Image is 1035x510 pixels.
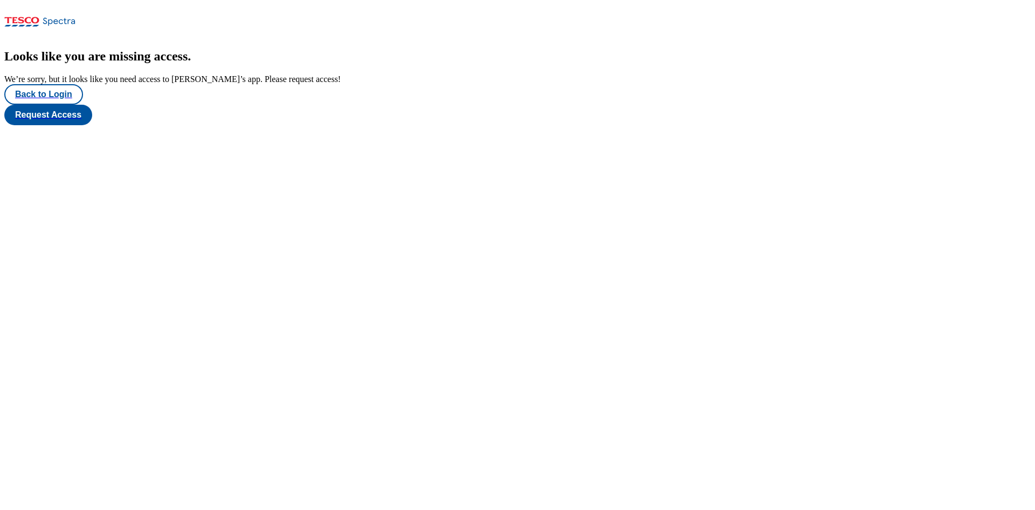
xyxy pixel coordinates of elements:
a: Request Access [4,105,1031,125]
button: Back to Login [4,84,83,105]
button: Request Access [4,105,92,125]
div: We’re sorry, but it looks like you need access to [PERSON_NAME]’s app. Please request access! [4,74,1031,84]
h2: Looks like you are missing access [4,49,1031,64]
span: . [188,49,191,63]
a: Back to Login [4,84,1031,105]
